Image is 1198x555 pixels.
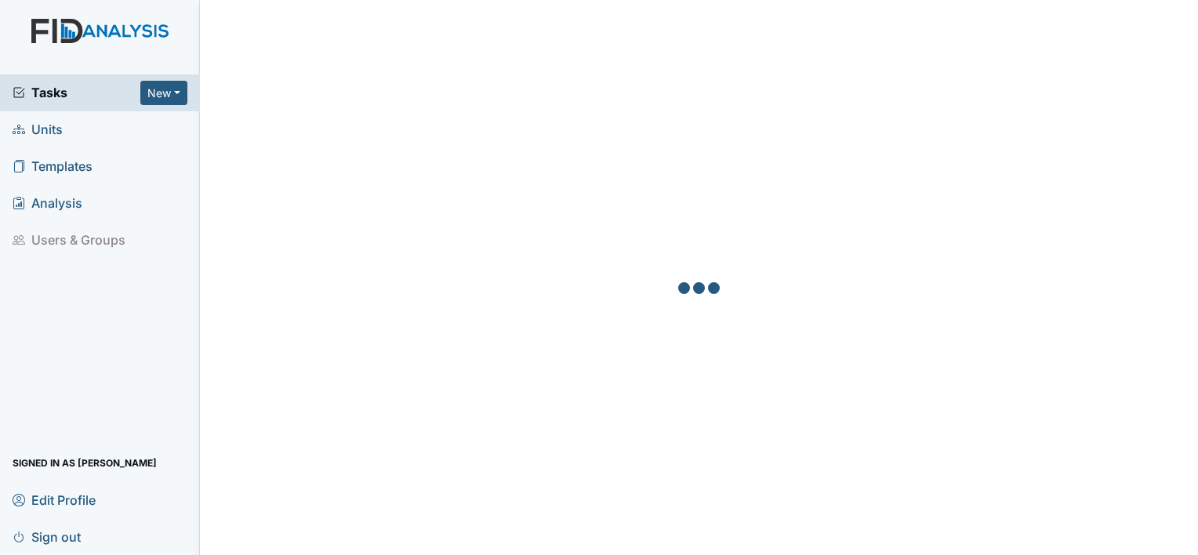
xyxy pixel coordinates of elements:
[13,524,81,549] span: Sign out
[13,83,140,102] a: Tasks
[13,191,82,216] span: Analysis
[13,451,157,475] span: Signed in as [PERSON_NAME]
[13,154,93,179] span: Templates
[140,81,187,105] button: New
[13,488,96,512] span: Edit Profile
[13,118,63,142] span: Units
